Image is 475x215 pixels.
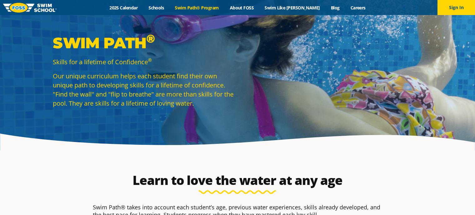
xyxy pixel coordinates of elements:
a: Careers [345,5,371,11]
p: Swim Path [53,34,234,52]
img: FOSS Swim School Logo [3,3,57,13]
a: 2025 Calendar [104,5,143,11]
p: Our unique curriculum helps each student find their own unique path to developing skills for a li... [53,71,234,108]
a: Swim Path® Program [169,5,224,11]
p: Skills for a lifetime of Confidence [53,57,234,66]
a: About FOSS [224,5,259,11]
h2: Learn to love the water at any age [90,173,385,188]
a: Swim Like [PERSON_NAME] [259,5,326,11]
a: Schools [143,5,169,11]
sup: ® [148,57,152,63]
a: Blog [325,5,345,11]
sup: ® [146,32,155,45]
